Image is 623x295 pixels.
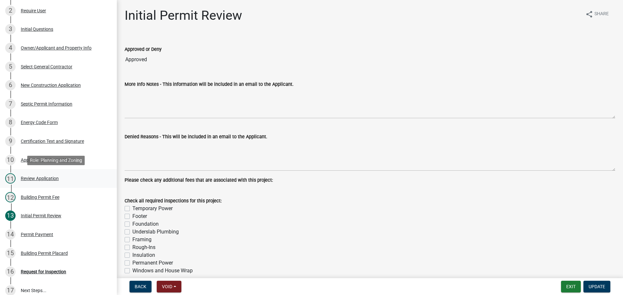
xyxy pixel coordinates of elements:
[135,284,146,289] span: Back
[21,27,53,31] div: Initial Questions
[5,117,16,128] div: 8
[21,8,46,13] div: Require User
[21,232,53,237] div: Permit Payment
[162,284,172,289] span: Void
[21,120,58,125] div: Energy Code Form
[132,236,152,244] label: Framing
[21,64,72,69] div: Select General Contractor
[5,155,16,165] div: 10
[5,99,16,109] div: 7
[21,158,76,162] div: Application Submittal Form
[5,267,16,277] div: 16
[21,213,61,218] div: Initial Permit Review
[5,210,16,221] div: 13
[132,228,179,236] label: Underslab Plumbing
[5,192,16,202] div: 12
[21,139,84,143] div: Certification Text and Signature
[132,267,193,275] label: Windows and House Wrap
[5,62,16,72] div: 5
[132,212,147,220] label: Footer
[589,284,605,289] span: Update
[132,205,173,212] label: Temporary Power
[21,176,59,181] div: Review Application
[580,8,614,20] button: shareShare
[129,281,152,292] button: Back
[21,102,72,106] div: Septic Permit Information
[125,135,267,139] label: Denied Reasons - This will be included in an email to the Applicant.
[125,199,222,203] label: Check all required inspections for this project:
[5,248,16,258] div: 15
[125,178,273,183] label: Please check any additional fees that are associated with this project:
[125,82,294,87] label: More Info Notes - This information will be included in an email to the Applicant.
[125,47,162,52] label: Approved or Deny
[21,195,59,199] div: Building Permit Fee
[594,10,609,18] span: Share
[5,80,16,90] div: 6
[5,6,16,16] div: 2
[561,281,581,292] button: Exit
[132,259,173,267] label: Permanent Power
[583,281,610,292] button: Update
[5,43,16,53] div: 4
[5,24,16,34] div: 3
[132,220,159,228] label: Foundation
[585,10,593,18] i: share
[27,156,85,165] div: Role: Planning and Zoning
[5,136,16,146] div: 9
[132,251,155,259] label: Insulation
[157,281,181,292] button: Void
[21,83,81,87] div: New Construction Application
[132,275,143,282] label: Slab
[21,46,92,50] div: Owner/Applicant and Property Info
[21,251,68,255] div: Building Permit Placard
[21,269,66,274] div: Request for Inspection
[5,229,16,240] div: 14
[125,8,242,23] h1: Initial Permit Review
[5,173,16,184] div: 11
[132,244,155,251] label: Rough-Ins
